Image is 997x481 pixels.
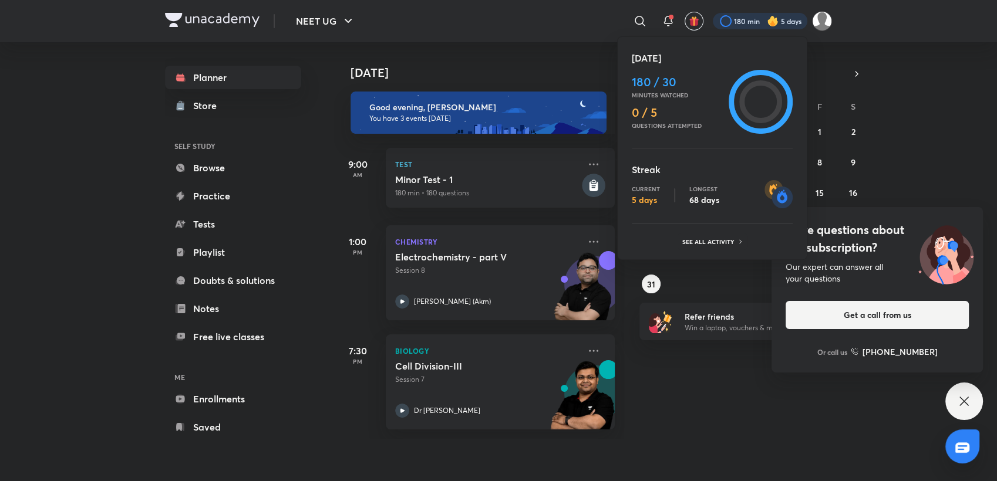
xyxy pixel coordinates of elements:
p: See all activity [682,238,737,245]
h4: 180 / 30 [632,75,724,89]
p: 68 days [689,195,719,205]
h4: 0 / 5 [632,106,724,120]
img: streak [764,180,793,208]
p: 5 days [632,195,660,205]
p: Longest [689,185,719,192]
p: Current [632,185,660,192]
h5: Streak [632,162,793,177]
p: Minutes watched [632,92,724,99]
p: Questions attempted [632,122,724,129]
h5: [DATE] [632,51,793,65]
